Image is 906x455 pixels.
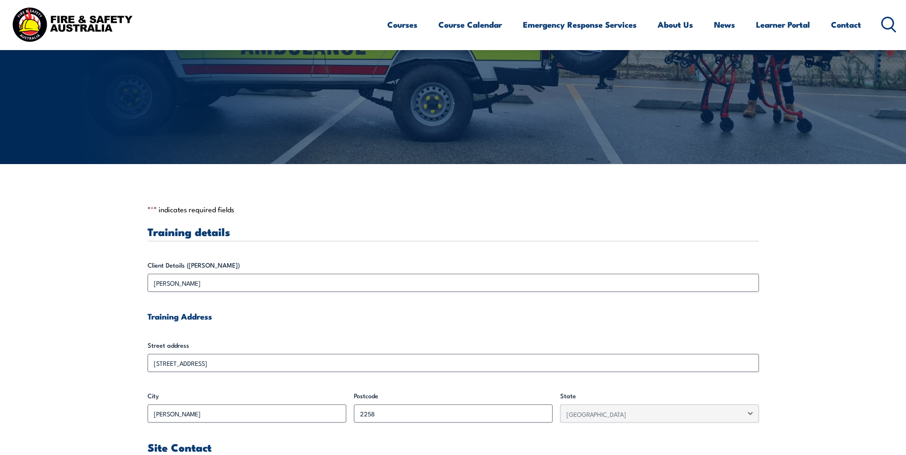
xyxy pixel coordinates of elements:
label: Street address [148,341,759,350]
a: Contact [831,12,861,37]
label: State [560,391,759,401]
a: Course Calendar [438,12,502,37]
a: About Us [658,12,693,37]
p: " " indicates required fields [148,205,759,214]
h3: Site Contact [148,442,759,453]
a: Learner Portal [756,12,810,37]
label: Client Details ([PERSON_NAME]) [148,260,759,270]
a: Courses [387,12,417,37]
a: Emergency Response Services [523,12,637,37]
h4: Training Address [148,311,759,321]
a: News [714,12,735,37]
label: City [148,391,346,401]
label: Postcode [354,391,553,401]
h3: Training details [148,226,759,237]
